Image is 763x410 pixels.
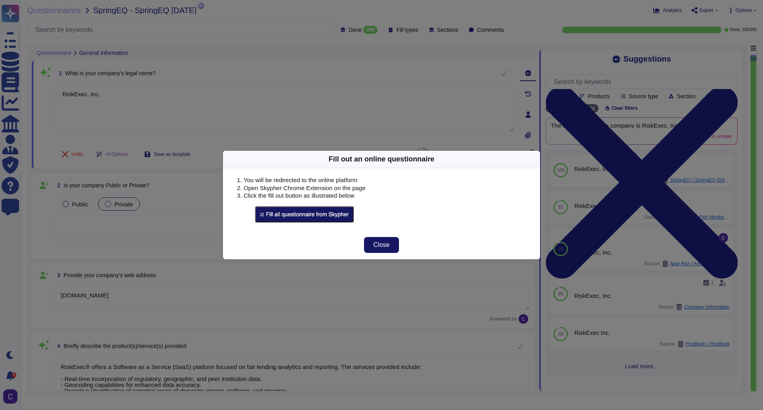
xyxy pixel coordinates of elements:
li: Click the fill out button as illustrated below [244,192,532,200]
img: skypherFillButton [255,206,354,223]
li: Open Skypher Chrome Extension on the page [244,184,532,192]
button: Close [364,237,399,253]
span: Close [374,242,390,248]
li: You will be redirected to the online platform [244,176,532,184]
div: Fill out an online questionnaire [329,154,434,165]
